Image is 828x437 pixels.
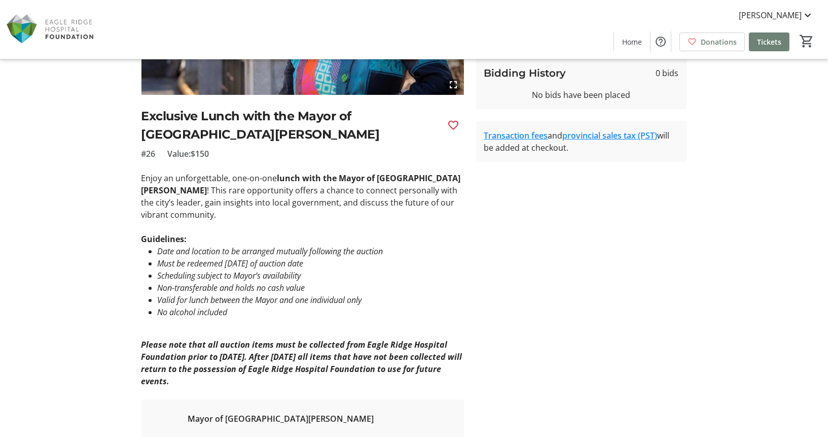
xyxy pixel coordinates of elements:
[188,413,374,425] span: Mayor of [GEOGRAPHIC_DATA][PERSON_NAME]
[141,148,156,160] span: #26
[150,404,180,434] img: Mayor of Port Moody
[484,65,566,81] h3: Bidding History
[448,79,460,91] mat-icon: fullscreen
[731,7,822,23] button: [PERSON_NAME]
[484,129,679,154] div: and will be added at checkout.
[158,294,362,306] em: Valid for lunch between the Mayor and one individual only
[141,233,187,245] strong: Guidelines:
[757,37,781,47] span: Tickets
[168,148,209,160] span: Value: $150
[158,307,228,318] em: No alcohol included
[158,270,301,281] em: Scheduling subject to Mayor’s availability
[701,37,737,47] span: Donations
[614,32,650,51] a: Home
[651,31,671,52] button: Help
[141,107,440,144] h2: Exclusive Lunch with the Mayor of [GEOGRAPHIC_DATA][PERSON_NAME]
[656,67,679,79] span: 0 bids
[798,32,816,50] button: Cart
[444,115,464,136] button: Favourite
[484,89,679,101] div: No bids have been placed
[563,130,658,141] a: provincial sales tax (PST)
[6,4,96,55] img: Eagle Ridge Hospital Foundation's Logo
[622,37,642,47] span: Home
[484,130,548,141] a: Transaction fees
[141,172,464,221] p: Enjoy an unforgettable, one-on-one ! This rare opportunity offers a chance to connect personally ...
[158,258,304,269] em: Must be redeemed [DATE] of auction date
[141,339,462,387] em: Please note that all auction items must be collected from Eagle Ridge Hospital Foundation prior t...
[141,173,461,196] strong: lunch with the Mayor of [GEOGRAPHIC_DATA][PERSON_NAME]
[749,32,789,51] a: Tickets
[679,32,745,51] a: Donations
[739,9,802,21] span: [PERSON_NAME]
[158,246,383,257] em: Date and location to be arranged mutually following the auction
[158,282,305,293] em: Non-transferable and holds no cash value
